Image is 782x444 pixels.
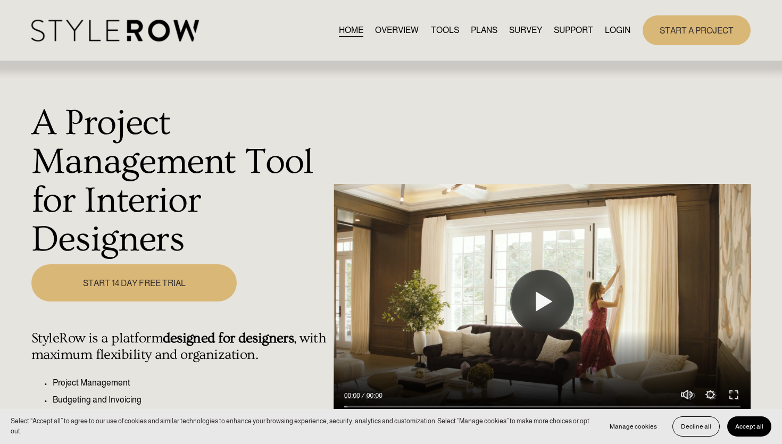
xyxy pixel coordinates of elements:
[610,423,657,430] span: Manage cookies
[339,23,363,37] a: HOME
[605,23,630,37] a: LOGIN
[602,416,665,437] button: Manage cookies
[681,423,711,430] span: Decline all
[431,23,459,37] a: TOOLS
[31,330,328,363] h4: StyleRow is a platform , with maximum flexibility and organization.
[31,104,328,258] h1: A Project Management Tool for Interior Designers
[375,23,419,37] a: OVERVIEW
[672,416,720,437] button: Decline all
[554,23,593,37] a: folder dropdown
[163,330,294,346] strong: designed for designers
[31,264,237,301] a: START 14 DAY FREE TRIAL
[11,416,591,436] p: Select “Accept all” to agree to our use of cookies and similar technologies to enhance your brows...
[554,24,593,37] span: SUPPORT
[509,23,542,37] a: SURVEY
[510,270,574,333] button: Play
[31,20,199,41] img: StyleRow
[53,393,328,406] p: Budgeting and Invoicing
[344,403,740,410] input: Seek
[53,376,328,389] p: Project Management
[471,23,497,37] a: PLANS
[344,390,363,401] div: Current time
[643,15,751,45] a: START A PROJECT
[727,416,771,437] button: Accept all
[363,390,385,401] div: Duration
[735,423,763,430] span: Accept all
